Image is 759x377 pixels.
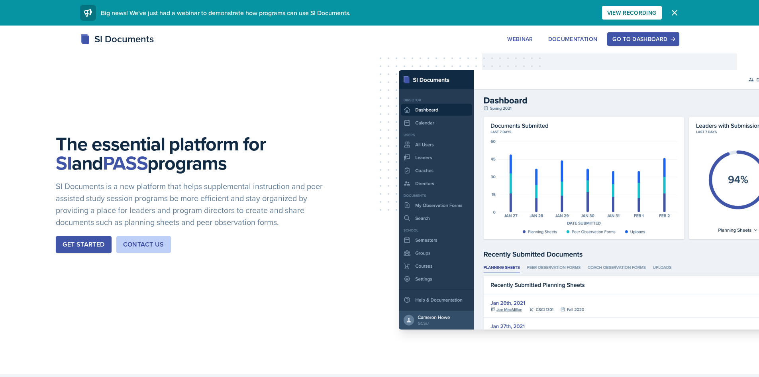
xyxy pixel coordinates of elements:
[548,36,598,42] div: Documentation
[101,8,351,17] span: Big news! We've just had a webinar to demonstrate how programs can use SI Documents.
[63,240,104,249] div: Get Started
[607,10,657,16] div: View Recording
[116,236,171,253] button: Contact Us
[607,32,679,46] button: Go to Dashboard
[507,36,533,42] div: Webinar
[543,32,603,46] button: Documentation
[502,32,538,46] button: Webinar
[123,240,164,249] div: Contact Us
[602,6,662,20] button: View Recording
[80,32,154,46] div: SI Documents
[56,236,111,253] button: Get Started
[612,36,674,42] div: Go to Dashboard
